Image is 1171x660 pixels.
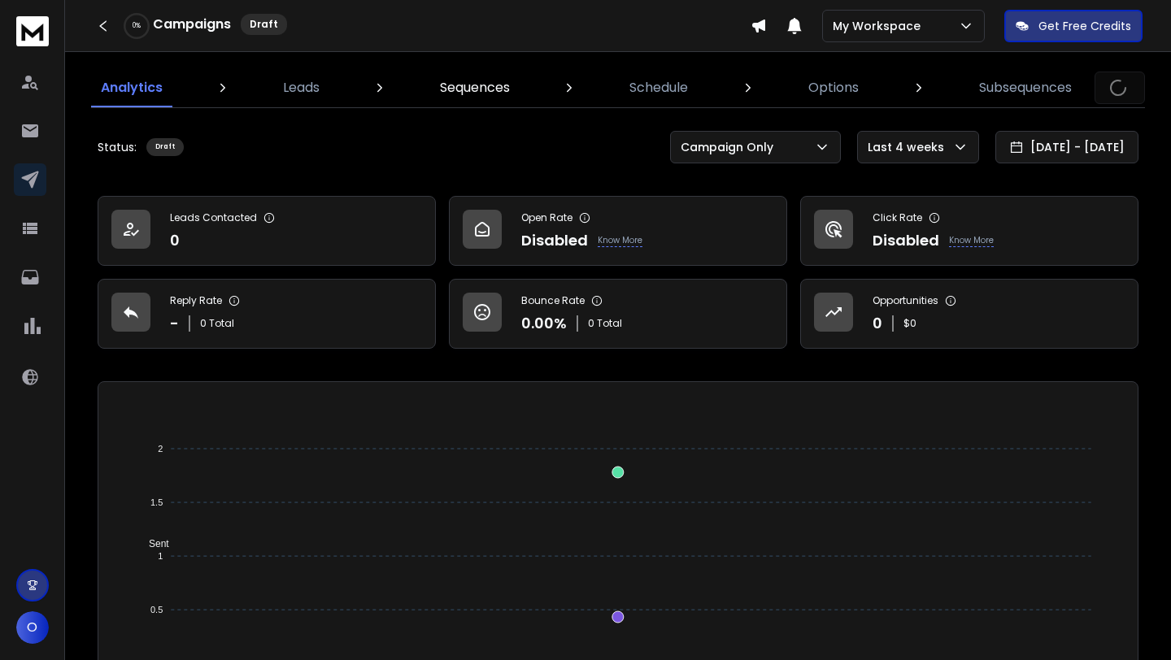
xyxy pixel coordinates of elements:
[440,78,510,98] p: Sequences
[873,312,882,335] p: 0
[16,611,49,644] button: O
[799,68,868,107] a: Options
[283,78,320,98] p: Leads
[449,196,787,266] a: Open RateDisabledKnow More
[903,317,916,330] p: $ 0
[101,78,163,98] p: Analytics
[873,211,922,224] p: Click Rate
[16,16,49,46] img: logo
[98,139,137,155] p: Status:
[170,211,257,224] p: Leads Contacted
[1038,18,1131,34] p: Get Free Credits
[153,15,231,34] h1: Campaigns
[521,294,585,307] p: Bounce Rate
[808,78,859,98] p: Options
[868,139,951,155] p: Last 4 weeks
[158,444,163,454] tspan: 2
[146,138,184,156] div: Draft
[873,229,939,252] p: Disabled
[430,68,520,107] a: Sequences
[979,78,1072,98] p: Subsequences
[598,234,642,247] p: Know More
[170,229,180,252] p: 0
[98,279,436,349] a: Reply Rate-0 Total
[800,279,1138,349] a: Opportunities0$0
[521,211,572,224] p: Open Rate
[873,294,938,307] p: Opportunities
[995,131,1138,163] button: [DATE] - [DATE]
[1004,10,1143,42] button: Get Free Credits
[521,312,567,335] p: 0.00 %
[158,551,163,561] tspan: 1
[241,14,287,35] div: Draft
[449,279,787,349] a: Bounce Rate0.00%0 Total
[133,21,141,31] p: 0 %
[273,68,329,107] a: Leads
[150,497,163,507] tspan: 1.5
[833,18,927,34] p: My Workspace
[150,605,163,614] tspan: 0.5
[588,317,622,330] p: 0 Total
[137,538,169,549] span: Sent
[620,68,698,107] a: Schedule
[91,68,172,107] a: Analytics
[170,312,179,335] p: -
[681,139,780,155] p: Campaign Only
[969,68,1082,107] a: Subsequences
[98,196,436,266] a: Leads Contacted0
[629,78,688,98] p: Schedule
[170,294,222,307] p: Reply Rate
[800,196,1138,266] a: Click RateDisabledKnow More
[200,317,234,330] p: 0 Total
[521,229,588,252] p: Disabled
[949,234,994,247] p: Know More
